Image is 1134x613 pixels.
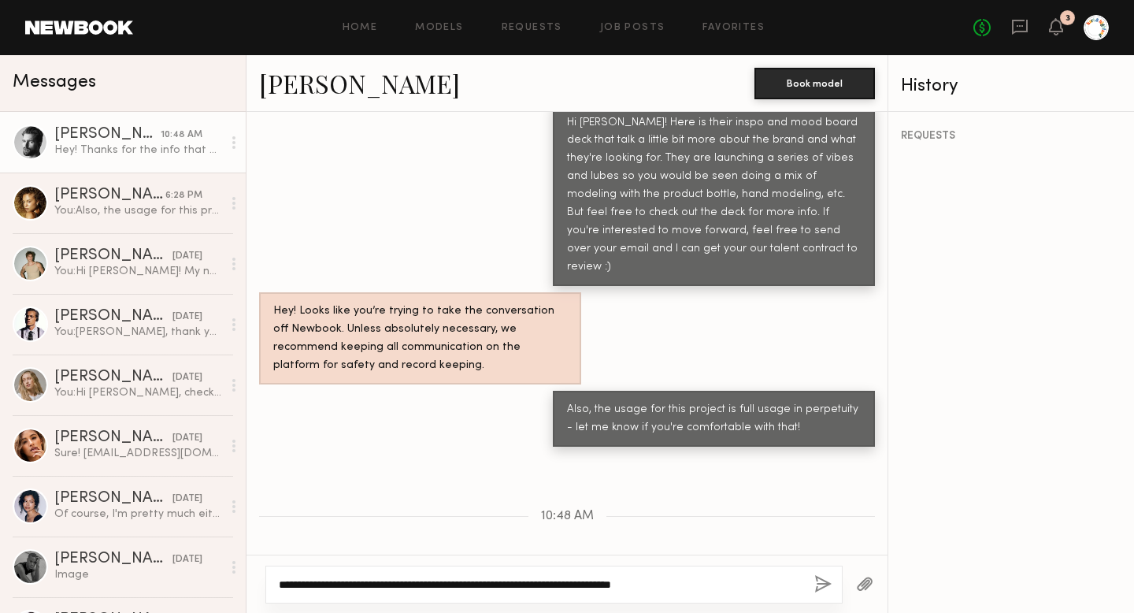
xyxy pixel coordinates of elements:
span: 10:48 AM [541,510,594,523]
div: [PERSON_NAME] [54,430,172,446]
a: Models [415,23,463,33]
div: You: Hi [PERSON_NAME]! My name is [PERSON_NAME] – I work at a creative agency in [GEOGRAPHIC_DATA... [54,264,222,279]
div: You: Hi [PERSON_NAME], checking in on this! Thank you! [54,385,222,400]
div: [DATE] [172,492,202,507]
div: You: Also, the usage for this project is full usage in perpetuity - let me know if you're comfort... [54,203,222,218]
a: Favorites [702,23,765,33]
div: Image [54,567,222,582]
a: Home [343,23,378,33]
div: [PERSON_NAME] [54,188,165,203]
div: [PERSON_NAME] [54,491,172,507]
div: 3 [1065,14,1070,23]
button: Book model [754,68,875,99]
div: [DATE] [172,552,202,567]
span: Messages [13,73,96,91]
div: [PERSON_NAME] [54,127,161,143]
div: [DATE] [172,431,202,446]
div: 10:48 AM [161,128,202,143]
a: Book model [754,76,875,89]
div: History [901,77,1121,95]
div: [DATE] [172,249,202,264]
div: 6:28 PM [165,188,202,203]
div: Hey! Looks like you’re trying to take the conversation off Newbook. Unless absolutely necessary, ... [273,303,567,375]
div: [DATE] [172,370,202,385]
div: [PERSON_NAME] [54,248,172,264]
div: Sure! [EMAIL_ADDRESS][DOMAIN_NAME] [54,446,222,461]
div: Hi [PERSON_NAME]! Here is their inspo and mood board deck that talk a little bit more about the b... [567,114,861,277]
div: [PERSON_NAME] [54,309,172,325]
div: Of course, I'm pretty much either a small or extra small in tops and a small in bottoms but here ... [54,507,222,522]
div: [PERSON_NAME] [54,370,172,385]
div: You: [PERSON_NAME], thank you for getting back to me, [PERSON_NAME]! [54,325,222,340]
a: Requests [502,23,562,33]
div: REQUESTS [901,131,1121,142]
div: Also, the usage for this project is full usage in perpetuity - let me know if you're comfortable ... [567,401,861,437]
div: [PERSON_NAME] [54,552,172,567]
div: Hey! Thanks for the info that all sounds good! [54,143,222,158]
a: [PERSON_NAME] [259,66,460,100]
div: [DATE] [172,310,202,325]
a: Job Posts [600,23,665,33]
